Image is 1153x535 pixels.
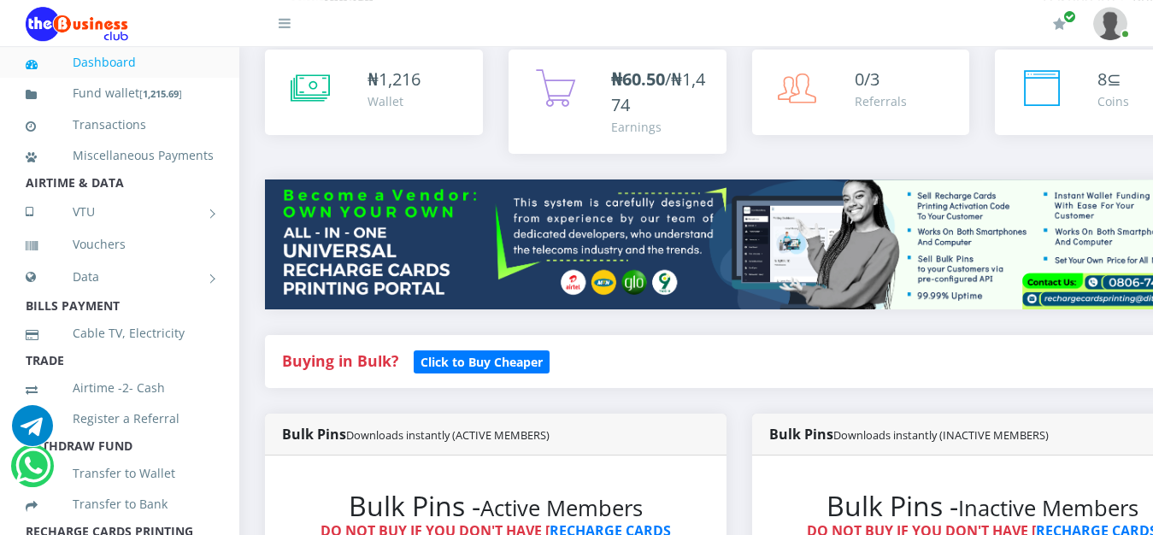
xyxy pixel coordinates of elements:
div: Referrals [855,92,907,110]
span: 8 [1097,68,1107,91]
small: Downloads instantly (INACTIVE MEMBERS) [833,427,1049,443]
a: Transactions [26,105,214,144]
a: Chat for support [15,458,50,486]
b: 1,215.69 [143,87,179,100]
a: Airtime -2- Cash [26,368,214,408]
a: Fund wallet[1,215.69] [26,73,214,114]
div: ⊆ [1097,67,1129,92]
a: Cable TV, Electricity [26,314,214,353]
small: Inactive Members [958,493,1138,523]
strong: Bulk Pins [282,425,550,444]
span: /₦1,474 [611,68,705,116]
a: Register a Referral [26,399,214,438]
img: Logo [26,7,128,41]
small: [ ] [139,87,182,100]
a: Chat for support [12,418,53,446]
div: Coins [1097,92,1129,110]
i: Renew/Upgrade Subscription [1053,17,1066,31]
a: Vouchers [26,225,214,264]
a: Dashboard [26,43,214,82]
small: Active Members [480,493,643,523]
small: Downloads instantly (ACTIVE MEMBERS) [346,427,550,443]
a: ₦1,216 Wallet [265,50,483,135]
strong: Bulk Pins [769,425,1049,444]
b: ₦60.50 [611,68,665,91]
strong: Buying in Bulk? [282,350,398,371]
div: Wallet [368,92,421,110]
b: Click to Buy Cheaper [421,354,543,370]
a: Data [26,256,214,298]
a: Transfer to Wallet [26,454,214,493]
a: Transfer to Bank [26,485,214,524]
span: 0/3 [855,68,879,91]
h2: Bulk Pins - [299,490,692,522]
a: ₦60.50/₦1,474 Earnings [509,50,727,154]
a: 0/3 Referrals [752,50,970,135]
span: 1,216 [379,68,421,91]
a: VTU [26,191,214,233]
a: Click to Buy Cheaper [414,350,550,371]
div: ₦ [368,67,421,92]
a: Miscellaneous Payments [26,136,214,175]
span: Renew/Upgrade Subscription [1063,10,1076,23]
div: Earnings [611,118,709,136]
img: User [1093,7,1127,40]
